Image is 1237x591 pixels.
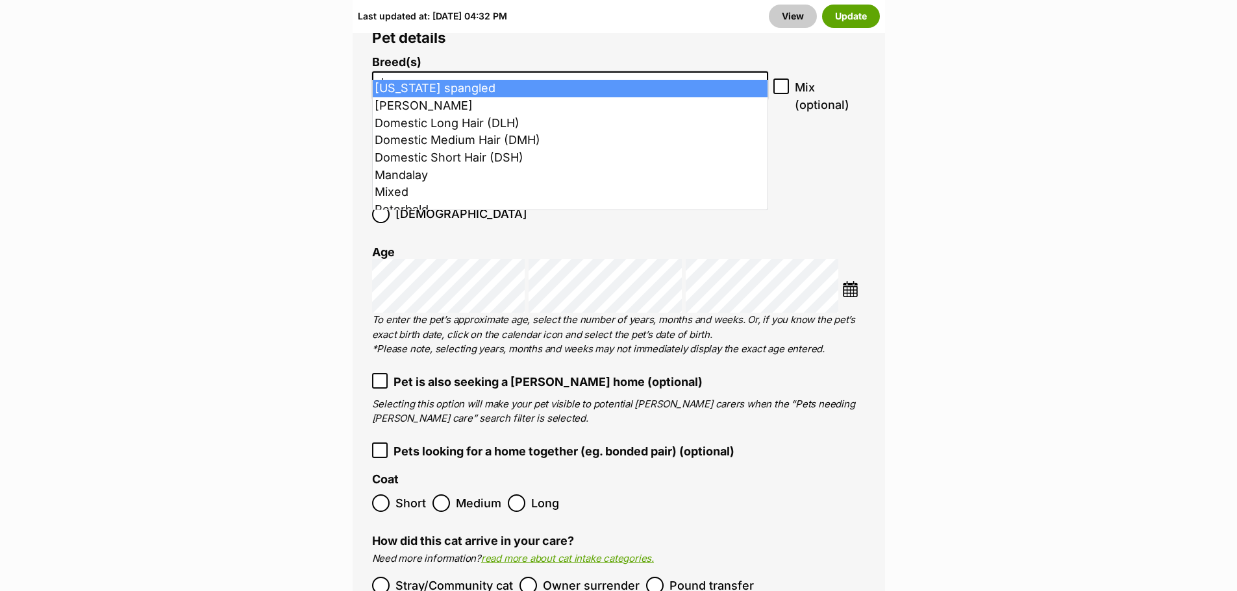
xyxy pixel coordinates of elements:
[372,56,769,69] label: Breed(s)
[373,115,768,132] li: Domestic Long Hair (DLH)
[456,494,501,512] span: Medium
[372,551,866,566] p: Need more information?
[373,80,768,97] li: [US_STATE] spangled
[373,132,768,149] li: Domestic Medium Hair (DMH)
[481,552,654,564] a: read more about cat intake categories.
[395,494,426,512] span: Short
[373,149,768,167] li: Domestic Short Hair (DSH)
[372,313,866,357] p: To enter the pet’s approximate age, select the number of years, months and weeks. Or, if you know...
[373,201,768,219] li: Peterbald
[373,184,768,201] li: Mixed
[822,5,880,28] button: Update
[373,97,768,115] li: [PERSON_NAME]
[795,78,865,114] span: Mix (optional)
[769,5,817,28] a: View
[395,206,527,223] span: [DEMOGRAPHIC_DATA]
[531,494,560,512] span: Long
[842,281,858,297] img: ...
[373,167,768,184] li: Mandalay
[394,442,734,460] span: Pets looking for a home together (eg. bonded pair) (optional)
[372,29,446,46] span: Pet details
[394,373,703,391] span: Pet is also seeking a [PERSON_NAME] home (optional)
[372,534,574,548] label: How did this cat arrive in your care?
[358,5,507,28] div: Last updated at: [DATE] 04:32 PM
[372,397,866,426] p: Selecting this option will make your pet visible to potential [PERSON_NAME] carers when the “Pets...
[372,56,769,137] li: Breed display preview
[372,245,395,259] label: Age
[372,473,399,487] label: Coat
